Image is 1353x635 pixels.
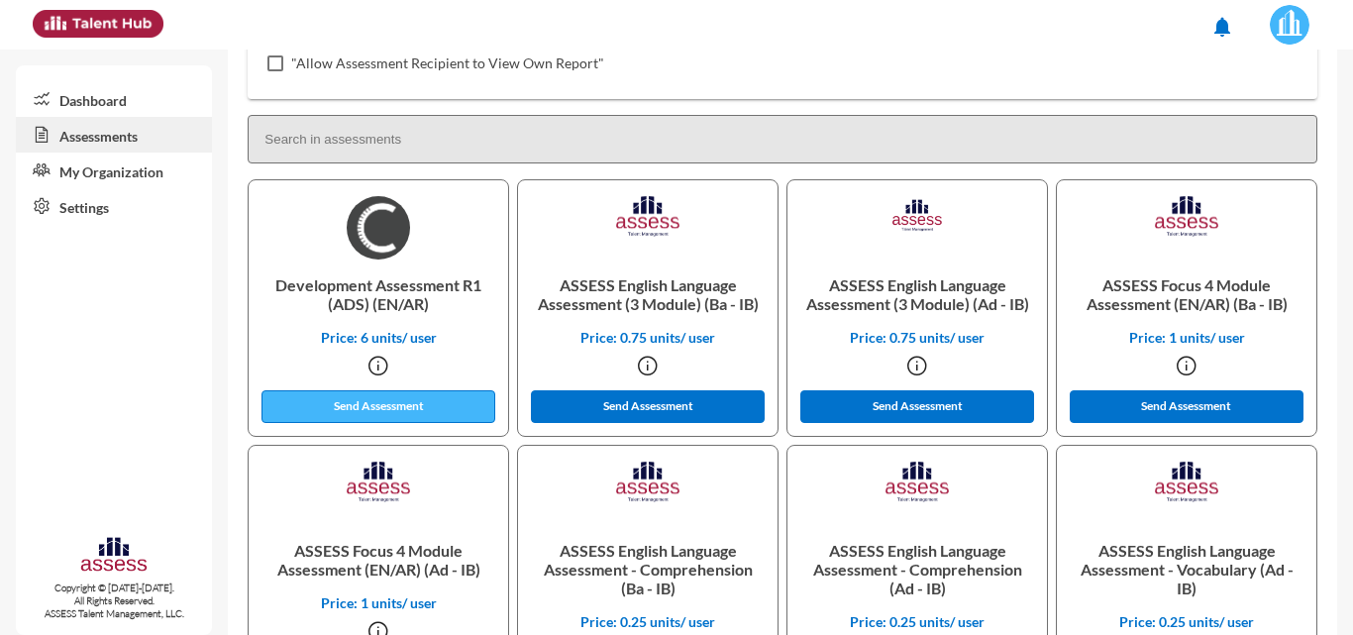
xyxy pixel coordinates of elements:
p: Development Assessment R1 (ADS) (EN/AR) [264,260,492,329]
a: Assessments [16,117,212,153]
p: Copyright © [DATE]-[DATE]. All Rights Reserved. ASSESS Talent Management, LLC. [16,582,212,620]
button: Send Assessment [800,390,1034,423]
p: Price: 0.75 units/ user [534,329,762,346]
mat-icon: notifications [1210,15,1234,39]
a: Dashboard [16,81,212,117]
p: Price: 6 units/ user [264,329,492,346]
p: ASSESS English Language Assessment - Vocabulary (Ad - IB) [1073,525,1301,613]
p: ASSESS English Language Assessment (3 Module) (Ba - IB) [534,260,762,329]
a: My Organization [16,153,212,188]
p: ASSESS Focus 4 Module Assessment (EN/AR) (Ad - IB) [264,525,492,594]
span: "Allow Assessment Recipient to View Own Report" [291,52,604,75]
p: Price: 1 units/ user [264,594,492,611]
p: Price: 1 units/ user [1073,329,1301,346]
button: Send Assessment [1070,390,1303,423]
p: ASSESS Focus 4 Module Assessment (EN/AR) (Ba - IB) [1073,260,1301,329]
p: ASSESS English Language Assessment - Comprehension (Ba - IB) [534,525,762,613]
a: Settings [16,188,212,224]
p: Price: 0.25 units/ user [534,613,762,630]
p: ASSESS English Language Assessment - Comprehension (Ad - IB) [803,525,1031,613]
input: Search in assessments [248,115,1317,163]
p: Price: 0.75 units/ user [803,329,1031,346]
p: Price: 0.25 units/ user [803,613,1031,630]
img: assesscompany-logo.png [79,535,148,578]
p: ASSESS English Language Assessment (3 Module) (Ad - IB) [803,260,1031,329]
button: Send Assessment [261,390,495,423]
p: Price: 0.25 units/ user [1073,613,1301,630]
button: Send Assessment [531,390,765,423]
